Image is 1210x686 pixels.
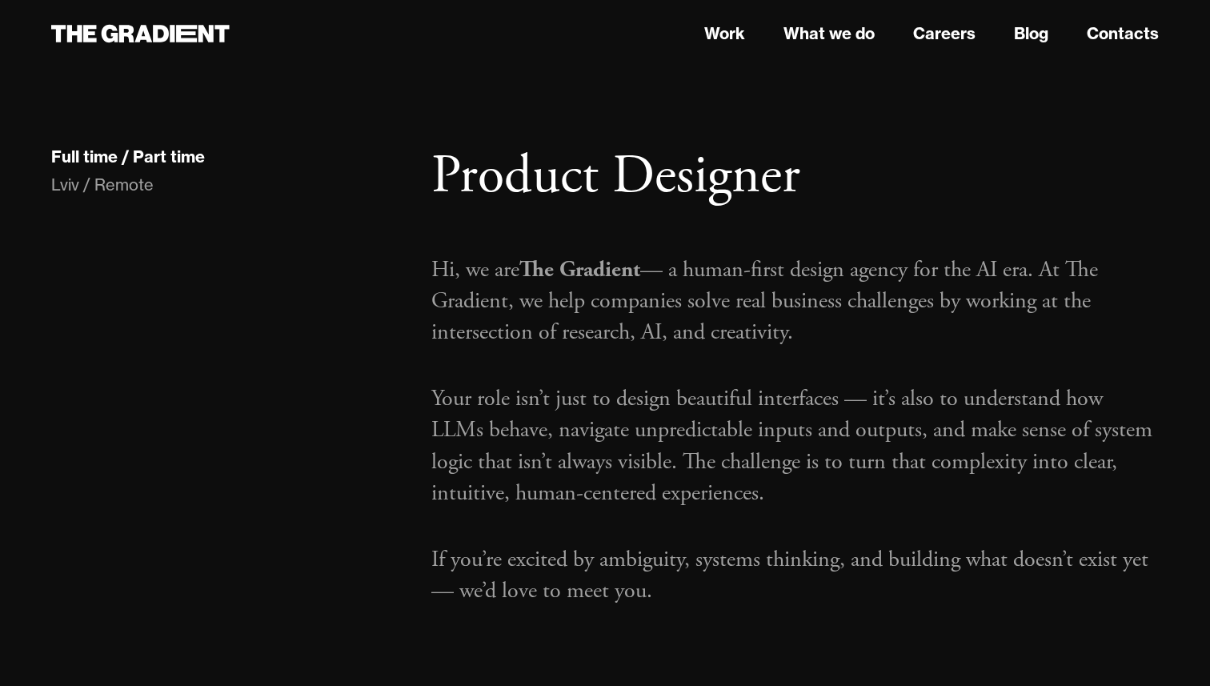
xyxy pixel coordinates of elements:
div: Full time / Part time [51,146,205,167]
a: What we do [783,22,875,46]
a: Careers [913,22,976,46]
strong: The Gradient [519,255,640,284]
a: Blog [1014,22,1048,46]
div: Lviv / Remote [51,174,399,196]
p: Hi, we are — a human-first design agency for the AI era. At The Gradient, we help companies solve... [431,255,1159,349]
h1: Product Designer [431,144,1159,210]
a: Contacts [1087,22,1159,46]
p: Your role isn’t just to design beautiful interfaces — it’s also to understand how LLMs behave, na... [431,383,1159,509]
p: If you’re excited by ambiguity, systems thinking, and building what doesn’t exist yet — we’d love... [431,544,1159,607]
a: Work [704,22,745,46]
